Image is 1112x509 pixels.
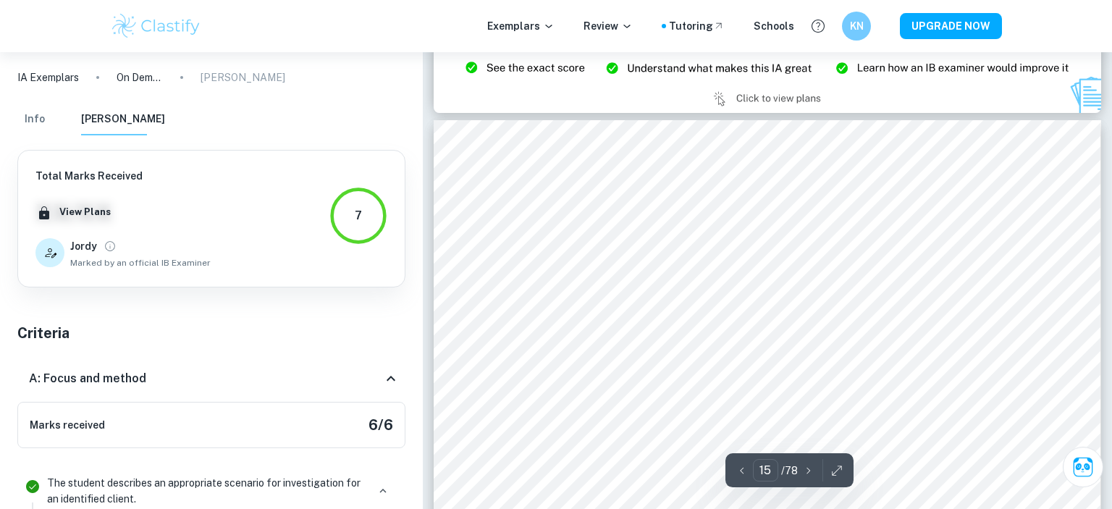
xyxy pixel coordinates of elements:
[17,356,405,402] div: A: Focus and method
[100,236,120,256] button: View full profile
[355,207,362,224] div: 7
[1063,447,1103,487] button: Ask Clai
[17,70,79,85] a: IA Exemplars
[842,12,871,41] button: KN
[201,70,285,85] p: [PERSON_NAME]
[781,463,798,479] p: / 78
[17,104,52,135] button: Info
[487,18,555,34] p: Exemplars
[24,478,41,495] svg: Correct
[30,417,105,433] h6: Marks received
[56,201,114,223] button: View Plans
[70,256,211,269] span: Marked by an official IB Examiner
[47,475,367,507] p: The student describes an appropriate scenario for investigation for an identified client.
[900,13,1002,39] button: UPGRADE NOW
[117,70,163,85] p: On Demand Service Booking System Documentation
[669,18,725,34] a: Tutoring
[368,414,393,436] h5: 6 / 6
[848,18,865,34] h6: KN
[434,13,1101,113] img: Ad
[29,370,146,387] h6: A: Focus and method
[35,168,211,184] h6: Total Marks Received
[806,14,830,38] button: Help and Feedback
[81,104,165,135] button: [PERSON_NAME]
[754,18,794,34] a: Schools
[584,18,633,34] p: Review
[110,12,202,41] img: Clastify logo
[17,322,405,344] h5: Criteria
[70,238,97,254] h6: Jordy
